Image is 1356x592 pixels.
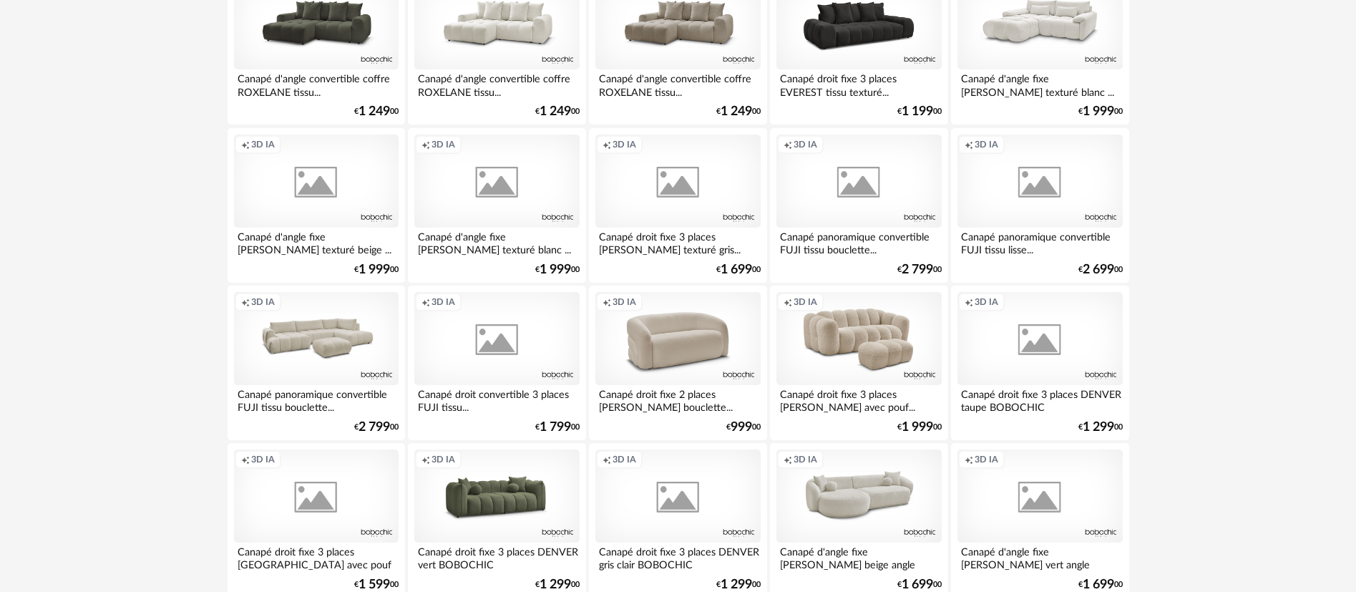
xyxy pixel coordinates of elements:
[902,580,933,590] span: 1 699
[251,139,275,150] span: 3D IA
[784,296,792,308] span: Creation icon
[241,454,250,465] span: Creation icon
[721,580,752,590] span: 1 299
[431,296,455,308] span: 3D IA
[721,265,752,275] span: 1 699
[897,265,942,275] div: € 00
[897,422,942,432] div: € 00
[354,265,399,275] div: € 00
[716,580,761,590] div: € 00
[535,422,580,432] div: € 00
[354,580,399,590] div: € 00
[957,69,1122,98] div: Canapé d'angle fixe [PERSON_NAME] texturé blanc ...
[414,228,579,256] div: Canapé d'angle fixe [PERSON_NAME] texturé blanc ...
[726,422,761,432] div: € 00
[794,139,817,150] span: 3D IA
[535,265,580,275] div: € 00
[414,543,579,571] div: Canapé droit fixe 3 places DENVER vert BOBOCHIC
[358,580,390,590] span: 1 599
[1083,265,1114,275] span: 2 699
[234,543,399,571] div: Canapé droit fixe 3 places [GEOGRAPHIC_DATA] avec pouf beige ...
[965,296,973,308] span: Creation icon
[957,228,1122,256] div: Canapé panoramique convertible FUJI tissu lisse...
[1078,265,1123,275] div: € 00
[408,286,585,440] a: Creation icon 3D IA Canapé droit convertible 3 places FUJI tissu... €1 79900
[794,454,817,465] span: 3D IA
[965,139,973,150] span: Creation icon
[414,385,579,414] div: Canapé droit convertible 3 places FUJI tissu...
[414,69,579,98] div: Canapé d'angle convertible coffre ROXELANE tissu...
[902,107,933,117] span: 1 199
[603,296,611,308] span: Creation icon
[595,228,760,256] div: Canapé droit fixe 3 places [PERSON_NAME] texturé gris...
[421,454,430,465] span: Creation icon
[535,107,580,117] div: € 00
[776,228,941,256] div: Canapé panoramique convertible FUJI tissu bouclette...
[902,265,933,275] span: 2 799
[1078,580,1123,590] div: € 00
[1078,422,1123,432] div: € 00
[975,296,998,308] span: 3D IA
[965,454,973,465] span: Creation icon
[794,296,817,308] span: 3D IA
[776,385,941,414] div: Canapé droit fixe 3 places [PERSON_NAME] avec pouf...
[228,128,405,283] a: Creation icon 3D IA Canapé d'angle fixe [PERSON_NAME] texturé beige ... €1 99900
[595,543,760,571] div: Canapé droit fixe 3 places DENVER gris clair BOBOCHIC
[731,422,752,432] span: 999
[716,265,761,275] div: € 00
[234,69,399,98] div: Canapé d'angle convertible coffre ROXELANE tissu...
[540,580,571,590] span: 1 299
[613,139,636,150] span: 3D IA
[251,454,275,465] span: 3D IA
[241,296,250,308] span: Creation icon
[540,265,571,275] span: 1 999
[975,139,998,150] span: 3D IA
[421,296,430,308] span: Creation icon
[770,128,947,283] a: Creation icon 3D IA Canapé panoramique convertible FUJI tissu bouclette... €2 79900
[603,139,611,150] span: Creation icon
[595,69,760,98] div: Canapé d'angle convertible coffre ROXELANE tissu...
[358,265,390,275] span: 1 999
[1083,422,1114,432] span: 1 299
[354,107,399,117] div: € 00
[234,228,399,256] div: Canapé d'angle fixe [PERSON_NAME] texturé beige ...
[951,128,1128,283] a: Creation icon 3D IA Canapé panoramique convertible FUJI tissu lisse... €2 69900
[1083,580,1114,590] span: 1 699
[421,139,430,150] span: Creation icon
[228,286,405,440] a: Creation icon 3D IA Canapé panoramique convertible FUJI tissu bouclette... €2 79900
[897,107,942,117] div: € 00
[975,454,998,465] span: 3D IA
[234,385,399,414] div: Canapé panoramique convertible FUJI tissu bouclette...
[613,296,636,308] span: 3D IA
[540,107,571,117] span: 1 249
[951,286,1128,440] a: Creation icon 3D IA Canapé droit fixe 3 places DENVER taupe BOBOCHIC €1 29900
[595,385,760,414] div: Canapé droit fixe 2 places [PERSON_NAME] bouclette...
[957,543,1122,571] div: Canapé d'angle fixe [PERSON_NAME] vert angle gauche...
[784,139,792,150] span: Creation icon
[408,128,585,283] a: Creation icon 3D IA Canapé d'angle fixe [PERSON_NAME] texturé blanc ... €1 99900
[897,580,942,590] div: € 00
[431,139,455,150] span: 3D IA
[784,454,792,465] span: Creation icon
[1078,107,1123,117] div: € 00
[241,139,250,150] span: Creation icon
[603,454,611,465] span: Creation icon
[354,422,399,432] div: € 00
[902,422,933,432] span: 1 999
[431,454,455,465] span: 3D IA
[358,422,390,432] span: 2 799
[957,385,1122,414] div: Canapé droit fixe 3 places DENVER taupe BOBOCHIC
[589,286,766,440] a: Creation icon 3D IA Canapé droit fixe 2 places [PERSON_NAME] bouclette... €99900
[1083,107,1114,117] span: 1 999
[358,107,390,117] span: 1 249
[716,107,761,117] div: € 00
[613,454,636,465] span: 3D IA
[535,580,580,590] div: € 00
[589,128,766,283] a: Creation icon 3D IA Canapé droit fixe 3 places [PERSON_NAME] texturé gris... €1 69900
[540,422,571,432] span: 1 799
[721,107,752,117] span: 1 249
[251,296,275,308] span: 3D IA
[776,543,941,571] div: Canapé d'angle fixe [PERSON_NAME] beige angle gauche...
[776,69,941,98] div: Canapé droit fixe 3 places EVEREST tissu texturé...
[770,286,947,440] a: Creation icon 3D IA Canapé droit fixe 3 places [PERSON_NAME] avec pouf... €1 99900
